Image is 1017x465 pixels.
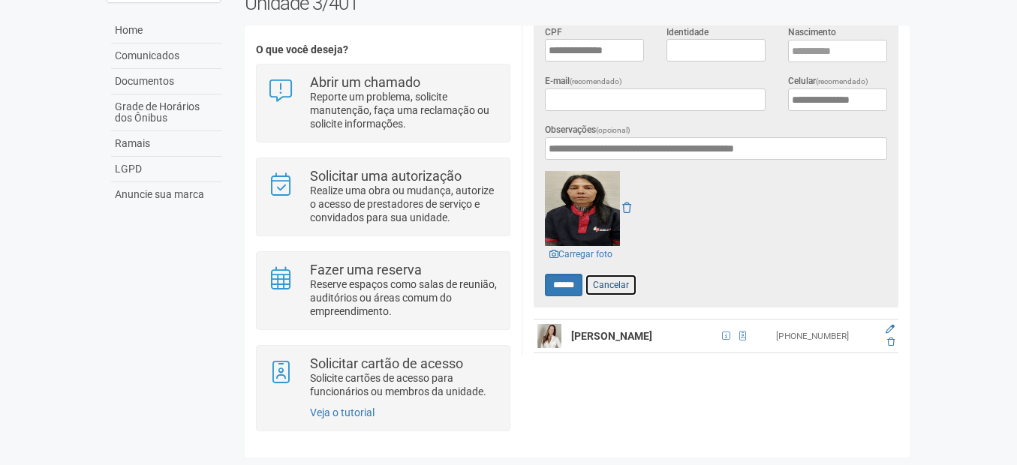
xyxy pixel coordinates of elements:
[545,74,622,88] label: E-mail
[666,25,709,39] label: Identidade
[310,406,375,418] a: Veja o tutorial
[310,371,498,398] p: Solicite cartões de acesso para funcionários ou membros da unidade.
[570,77,622,85] span: (recomendado)
[111,94,222,131] a: Grade de Horários dos Ônibus
[268,76,498,130] a: Abrir um chamado Reporte um problema, solicite manutenção, faça uma reclamação ou solicite inform...
[788,74,868,88] label: Celular
[816,77,868,85] span: (recomendado)
[310,90,498,130] p: Reporte um problema, solicite manutenção, faça uma reclamação ou solicite informações.
[596,126,630,134] span: (opcional)
[571,330,652,342] strong: [PERSON_NAME]
[111,157,222,182] a: LGPD
[111,69,222,94] a: Documentos
[310,184,498,224] p: Realize uma obra ou mudança, autorize o acesso de prestadores de serviço e convidados para sua un...
[545,123,630,137] label: Observações
[111,182,222,207] a: Anuncie sua marca
[537,324,561,348] img: user.png
[887,337,895,347] a: Excluir membro
[776,330,875,343] div: [PHONE_NUMBER]
[545,246,617,262] a: Carregar foto
[788,25,836,39] label: Nascimento
[111,131,222,157] a: Ramais
[886,324,895,334] a: Editar membro
[622,202,631,214] a: Remover
[545,25,562,39] label: CPF
[256,44,510,55] h4: O que você deseja?
[310,262,422,277] strong: Fazer uma reserva
[268,357,498,398] a: Solicitar cartão de acesso Solicite cartões de acesso para funcionários ou membros da unidade.
[268,169,498,224] a: Solicitar uma autorização Realize uma obra ou mudança, autorize o acesso de prestadores de serviç...
[545,171,620,246] img: GetFile
[310,74,420,90] strong: Abrir um chamado
[111,18,222,43] a: Home
[310,277,498,318] p: Reserve espaços como salas de reunião, auditórios ou áreas comum do empreendimento.
[111,43,222,69] a: Comunicados
[310,355,463,371] strong: Solicitar cartão de acesso
[268,263,498,318] a: Fazer uma reserva Reserve espaços como salas de reunião, auditórios ou áreas comum do empreendime...
[310,168,462,184] strong: Solicitar uma autorização
[585,274,637,296] a: Cancelar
